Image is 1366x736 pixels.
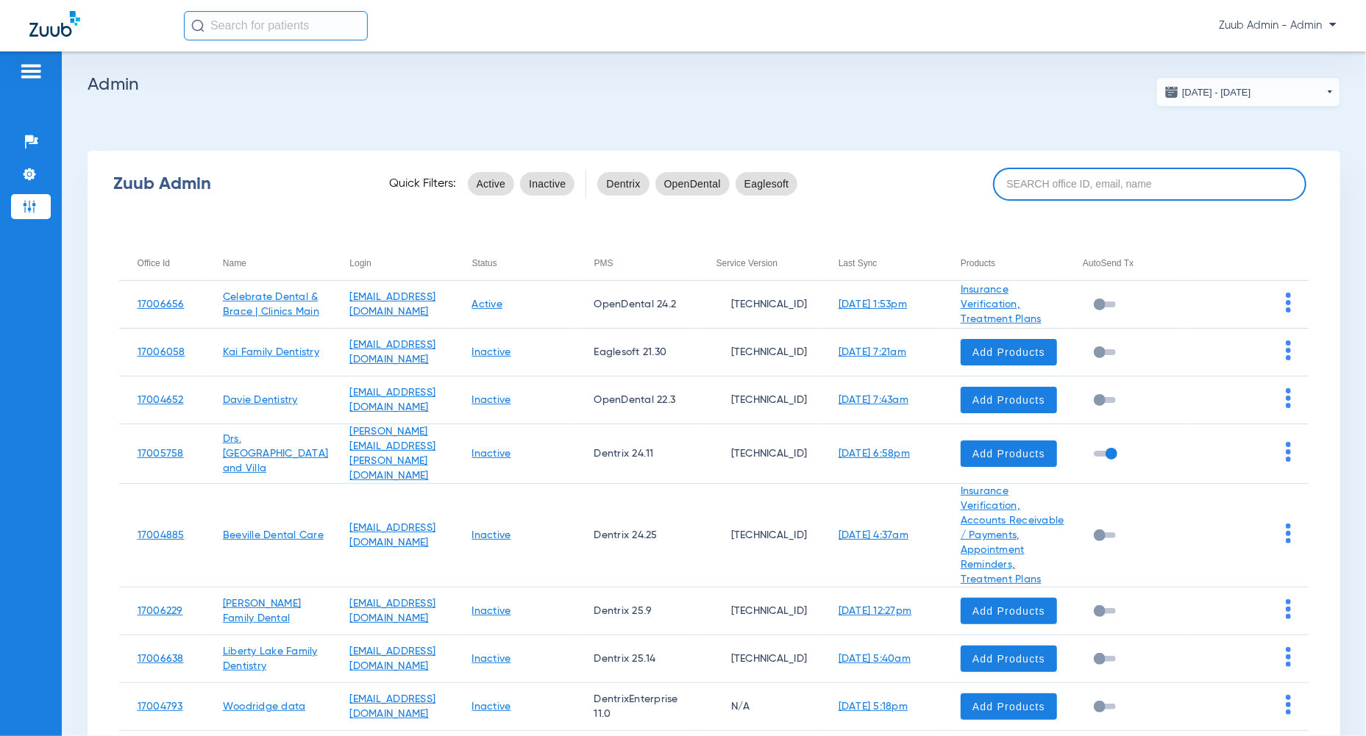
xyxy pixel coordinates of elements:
[961,646,1057,672] button: Add Products
[223,255,332,271] div: Name
[961,387,1057,413] button: Add Products
[698,587,820,635] td: [TECHNICAL_ID]
[138,654,184,664] a: 17006638
[576,424,698,484] td: Dentrix 24.11
[716,255,778,271] div: Service Version
[468,169,575,199] mat-chip-listbox: status-filters
[961,255,995,271] div: Products
[138,347,185,357] a: 17006058
[839,701,908,712] a: [DATE] 5:18pm
[1286,647,1291,667] img: group-dot-blue.svg
[698,329,820,376] td: [TECHNICAL_ID]
[349,646,435,671] a: [EMAIL_ADDRESS][DOMAIN_NAME]
[576,635,698,683] td: Dentrix 25.14
[1219,18,1337,33] span: Zuub Admin - Admin
[472,299,503,310] a: Active
[1292,665,1366,736] iframe: Chat Widget
[223,395,298,405] a: Davie Dentistry
[839,606,912,616] a: [DATE] 12:27pm
[698,484,820,587] td: [TECHNICAL_ID]
[1156,77,1340,107] button: [DATE] - [DATE]
[1286,293,1291,312] img: group-dot-blue.svg
[349,694,435,719] a: [EMAIL_ADDRESS][DOMAIN_NAME]
[529,176,566,191] span: Inactive
[961,285,1042,324] a: Insurance Verification, Treatment Plans
[716,255,820,271] div: Service Version
[472,654,511,664] a: Inactive
[223,646,318,671] a: Liberty Lake Family Dentistry
[223,701,306,712] a: Woodridge data
[138,449,184,459] a: 17005758
[597,169,797,199] mat-chip-listbox: pms-filters
[1286,340,1291,360] img: group-dot-blue.svg
[472,347,511,357] a: Inactive
[664,176,721,191] span: OpenDental
[839,255,942,271] div: Last Sync
[839,654,911,664] a: [DATE] 5:40am
[138,395,184,405] a: 17004652
[1286,524,1291,543] img: group-dot-blue.svg
[113,176,364,191] div: Zuub Admin
[961,598,1057,624] button: Add Products
[839,347,906,357] a: [DATE] 7:21am
[576,376,698,424] td: OpenDental 22.3
[138,530,185,540] a: 17004885
[223,255,246,271] div: Name
[477,176,506,191] span: Active
[576,683,698,731] td: DentrixEnterprise 11.0
[961,693,1057,720] button: Add Products
[349,387,435,412] a: [EMAIL_ADDRESS][DOMAIN_NAME]
[698,424,820,484] td: [TECHNICAL_ID]
[744,176,789,191] span: Eaglesoft
[972,604,1045,618] span: Add Products
[961,255,1064,271] div: Products
[1164,85,1179,99] img: date.svg
[972,651,1045,666] span: Add Products
[223,599,301,624] a: [PERSON_NAME] Family Dental
[839,395,908,405] a: [DATE] 7:43am
[839,530,908,540] a: [DATE] 4:37am
[223,347,319,357] a: Kai Family Dentistry
[349,292,435,317] a: [EMAIL_ADDRESS][DOMAIN_NAME]
[472,449,511,459] a: Inactive
[349,255,453,271] div: Login
[349,255,371,271] div: Login
[972,699,1045,714] span: Add Products
[576,484,698,587] td: Dentrix 24.25
[223,434,328,474] a: Drs. [GEOGRAPHIC_DATA] and Villa
[1286,695,1291,715] img: group-dot-blue.svg
[1286,388,1291,408] img: group-dot-blue.svg
[88,77,1340,92] h2: Admin
[223,292,319,317] a: Celebrate Dental & Brace | Clinics Main
[472,606,511,616] a: Inactive
[223,530,324,540] a: Beeville Dental Care
[184,11,368,40] input: Search for patients
[594,255,613,271] div: PMS
[961,486,1064,585] a: Insurance Verification, Accounts Receivable / Payments, Appointment Reminders, Treatment Plans
[138,255,204,271] div: Office Id
[576,329,698,376] td: Eaglesoft 21.30
[349,340,435,365] a: [EMAIL_ADDRESS][DOMAIN_NAME]
[138,255,170,271] div: Office Id
[1286,442,1291,462] img: group-dot-blue.svg
[472,255,576,271] div: Status
[138,299,185,310] a: 17006656
[349,599,435,624] a: [EMAIL_ADDRESS][DOMAIN_NAME]
[349,523,435,548] a: [EMAIL_ADDRESS][DOMAIN_NAME]
[472,701,511,712] a: Inactive
[576,281,698,329] td: OpenDental 24.2
[576,587,698,635] td: Dentrix 25.9
[972,345,1045,360] span: Add Products
[138,701,183,712] a: 17004793
[1083,255,1134,271] div: AutoSend Tx
[993,168,1306,201] input: SEARCH office ID, email, name
[839,255,878,271] div: Last Sync
[1286,599,1291,619] img: group-dot-blue.svg
[839,449,910,459] a: [DATE] 6:58pm
[698,683,820,731] td: N/A
[839,299,907,310] a: [DATE] 1:53pm
[606,176,640,191] span: Dentrix
[961,440,1057,467] button: Add Products
[390,176,457,191] span: Quick Filters:
[594,255,698,271] div: PMS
